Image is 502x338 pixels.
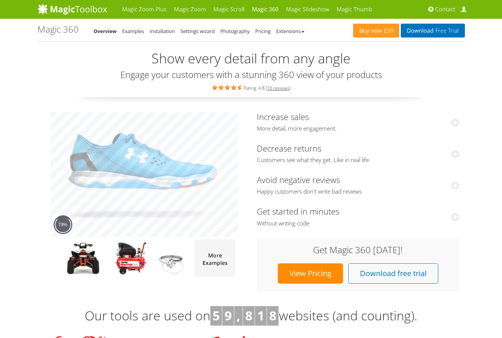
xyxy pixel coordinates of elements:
a: Decrease returnsCustomers see what they get. Like in real life [257,143,459,164]
img: more magic 360 demos [194,239,235,277]
a: Pricing [255,28,271,35]
h3: Get Magic 360 [DATE]! [264,245,452,255]
a: 16 reviews [267,85,289,91]
b: 8 [245,307,252,324]
a: Increase salesMore detail, more engagement. [257,111,459,132]
h2: Show every detail from any angle [37,51,465,66]
a: Download free trial [348,263,438,284]
h3: Engage your customers with a stunning 360 view of your products [37,70,465,80]
span: Contact [435,6,456,13]
b: 1 [257,307,264,324]
a: DownloadFree Trial [401,24,465,38]
a: Settings wizard [180,28,215,35]
span: £99 [382,28,394,34]
span: Free Trial [433,28,459,34]
h1: Magic 360 [37,24,79,34]
a: Installation [150,28,175,35]
a: Avoid negative reviewsHappy customers don't write bad reviews [257,174,459,195]
span: Happy customers don't write bad reviews [257,188,459,195]
b: 5 [213,307,220,324]
div: Rating: 4.8 ( ) [37,83,465,92]
img: MagicToolbox.com - Image tools for your website [37,3,107,15]
span: Customers see what they get. Like in real life [257,156,459,164]
span: More detail, more engagement. [257,125,459,132]
a: View Pricing [278,263,343,284]
a: Photography [220,28,250,35]
a: Overview [94,28,117,35]
span: Without writing code [257,220,459,227]
a: Examples [122,28,144,35]
b: 8 [269,307,276,324]
b: , [237,307,240,324]
h3: Our tools are used on websites (and counting). [37,306,465,326]
a: Buy now£99 [353,24,399,38]
a: Get started in minutesWithout writing code [257,206,459,227]
a: Extensions [276,28,304,35]
b: 9 [225,307,232,324]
